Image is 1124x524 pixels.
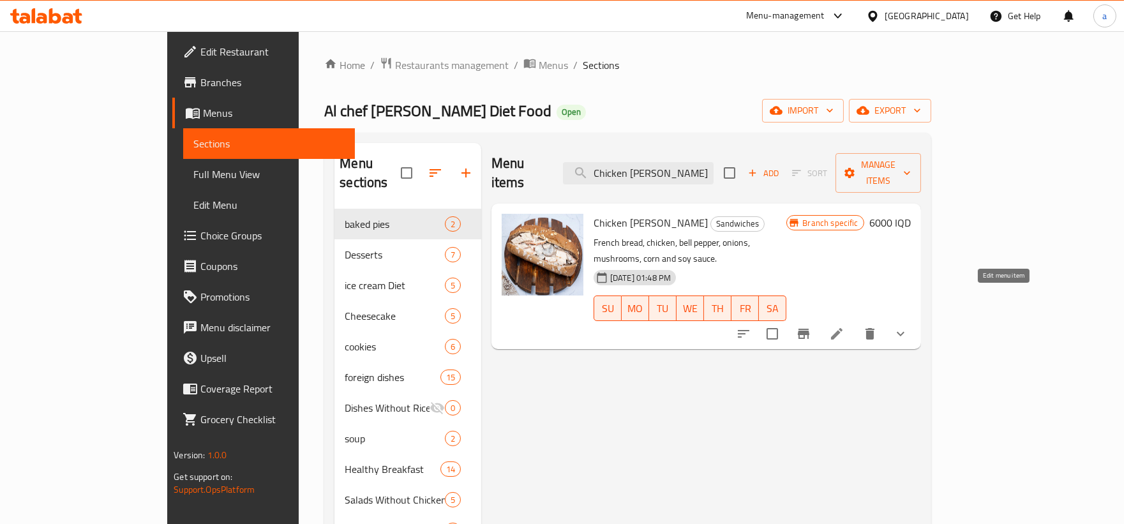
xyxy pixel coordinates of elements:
span: Desserts [345,247,444,262]
span: Open [557,107,586,117]
div: soup2 [334,423,481,454]
div: items [445,431,461,446]
span: 2 [446,218,460,230]
svg: Inactive section [430,400,445,415]
span: Upsell [200,350,345,366]
span: Version: [174,447,205,463]
span: Restaurants management [395,57,509,73]
div: items [445,339,461,354]
span: Sections [583,57,619,73]
a: Menus [172,98,355,128]
a: Full Menu View [183,159,355,190]
span: export [859,103,921,119]
nav: breadcrumb [324,57,931,73]
span: 6 [446,341,460,353]
li: / [370,57,375,73]
span: ice cream Diet [345,278,444,293]
button: MO [622,296,649,321]
a: Menus [523,57,568,73]
button: export [849,99,931,123]
h6: 6000 IQD [869,214,911,232]
span: 14 [441,463,460,475]
a: Menu disclaimer [172,312,355,343]
div: items [445,400,461,415]
button: WE [677,296,704,321]
a: Branches [172,67,355,98]
span: 5 [446,494,460,506]
a: Promotions [172,281,355,312]
button: delete [855,318,885,349]
span: 5 [446,280,460,292]
span: Promotions [200,289,345,304]
button: sort-choices [728,318,759,349]
div: Salads Without Chicken [345,492,444,507]
span: a [1102,9,1107,23]
div: cookies [345,339,444,354]
span: Sort sections [420,158,451,188]
span: Menu disclaimer [200,320,345,335]
div: Salads Without Chicken5 [334,484,481,515]
span: Select all sections [393,160,420,186]
button: Branch-specific-item [788,318,819,349]
span: Branch specific [797,217,863,229]
span: 7 [446,249,460,261]
div: items [445,492,461,507]
li: / [573,57,578,73]
span: Add item [743,163,784,183]
span: Cheesecake [345,308,444,324]
span: Menus [203,105,345,121]
a: Grocery Checklist [172,404,355,435]
span: Grocery Checklist [200,412,345,427]
div: ice cream Diet5 [334,270,481,301]
span: Select to update [759,320,786,347]
a: Sections [183,128,355,159]
span: 5 [446,310,460,322]
button: import [762,99,844,123]
div: Open [557,105,586,120]
span: 1.0.0 [207,447,227,463]
div: items [440,370,461,385]
div: foreign dishes [345,370,440,385]
div: items [445,216,461,232]
div: Dishes Without Rice0 [334,393,481,423]
a: Support.OpsPlatform [174,481,255,498]
button: show more [885,318,916,349]
span: FR [737,299,754,318]
button: FR [731,296,759,321]
div: items [445,247,461,262]
span: SA [764,299,781,318]
span: baked pies [345,216,444,232]
span: Add [746,166,781,181]
span: Coupons [200,258,345,274]
span: Branches [200,75,345,90]
span: [DATE] 01:48 PM [605,272,676,284]
span: Edit Menu [193,197,345,213]
span: SU [599,299,617,318]
button: TH [704,296,731,321]
span: Coverage Report [200,381,345,396]
div: baked pies2 [334,209,481,239]
span: Al chef [PERSON_NAME] Diet Food [324,96,551,125]
div: Healthy Breakfast [345,461,440,477]
span: TU [654,299,671,318]
span: soup [345,431,444,446]
svg: Show Choices [893,326,908,341]
a: Edit Restaurant [172,36,355,67]
img: Chicken Alfredo Sandwich [502,214,583,296]
span: Menus [539,57,568,73]
p: French bread, chicken, bell pepper, onions, mushrooms, corn and soy sauce. [594,235,786,267]
a: Edit Menu [183,190,355,220]
button: Add [743,163,784,183]
span: Get support on: [174,468,232,485]
h2: Menu items [491,154,548,192]
span: Select section [716,160,743,186]
span: TH [709,299,726,318]
button: SA [759,296,786,321]
a: Upsell [172,343,355,373]
div: foreign dishes15 [334,362,481,393]
span: 0 [446,402,460,414]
